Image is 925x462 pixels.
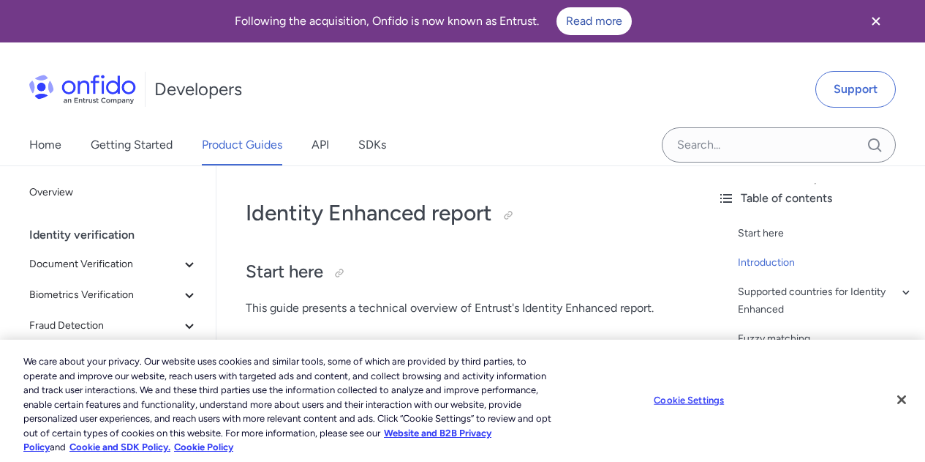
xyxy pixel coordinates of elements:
a: SDKs [358,124,386,165]
a: API [312,124,329,165]
h2: Start here [246,260,676,285]
a: Home [29,124,61,165]
svg: Close banner [867,12,885,30]
div: Following the acquisition, Onfido is now known as Entrust. [18,7,849,35]
span: Fraud Detection [29,317,181,335]
a: Product Guides [202,124,282,165]
button: Close banner [849,3,903,40]
span: Document Verification [29,256,181,273]
a: Supported countries for Identity Enhanced [738,283,913,318]
button: Close [886,384,918,416]
a: Support [815,71,896,108]
button: Biometrics Verification [23,280,204,310]
span: Overview [29,184,198,201]
span: Biometrics Verification [29,286,181,304]
a: Overview [23,178,204,207]
h1: Identity Enhanced report [246,198,676,228]
a: Cookie and SDK Policy. [69,441,170,452]
div: Identity verification [29,220,210,250]
img: Onfido Logo [29,75,136,104]
a: Read more [556,7,632,35]
button: Fraud Detection [23,311,204,340]
a: Cookie Policy [174,441,233,452]
h1: Developers [154,78,242,101]
p: This guide presents a technical overview of Entrust's Identity Enhanced report. [246,299,676,317]
div: Table of contents [717,190,913,207]
a: Start here [738,225,913,242]
a: Introduction [738,254,913,272]
button: Document Verification [23,250,204,279]
button: Cookie Settings [643,385,735,414]
a: Fuzzy matching [738,330,913,348]
a: Getting Started [91,124,173,165]
input: Onfido search input field [662,127,896,163]
div: We care about your privacy. Our website uses cookies and similar tools, some of which are provide... [23,354,555,455]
